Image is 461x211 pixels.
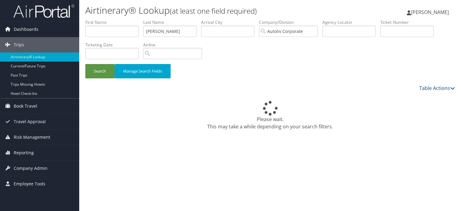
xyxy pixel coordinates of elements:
button: Search [85,64,115,78]
label: Airline [143,42,207,48]
span: Travel Approval [14,114,46,129]
span: Company Admin [14,161,48,176]
label: Ticket Number [380,19,438,25]
span: Employee Tools [14,176,45,191]
small: (at least one field required) [170,6,257,16]
label: Arrival City [201,19,259,25]
span: Dashboards [14,22,38,37]
a: [PERSON_NAME] [407,3,455,21]
span: Trips [14,37,24,52]
span: Risk Management [14,130,50,145]
label: Last Name [143,19,201,25]
span: Book Travel [14,98,37,114]
label: Agency Locator [322,19,380,25]
a: Table Actions [419,85,455,91]
span: Reporting [14,145,34,160]
button: Manage Search Fields [115,64,171,78]
img: airportal-logo.png [13,4,74,18]
label: Company/Division [259,19,322,25]
label: First Name [85,19,143,25]
span: [PERSON_NAME] [411,9,449,16]
h1: Airtinerary® Lookup [85,4,332,17]
label: Ticketing Date [85,42,143,48]
div: Please wait. This may take a while depending on your search filters. [85,101,455,130]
